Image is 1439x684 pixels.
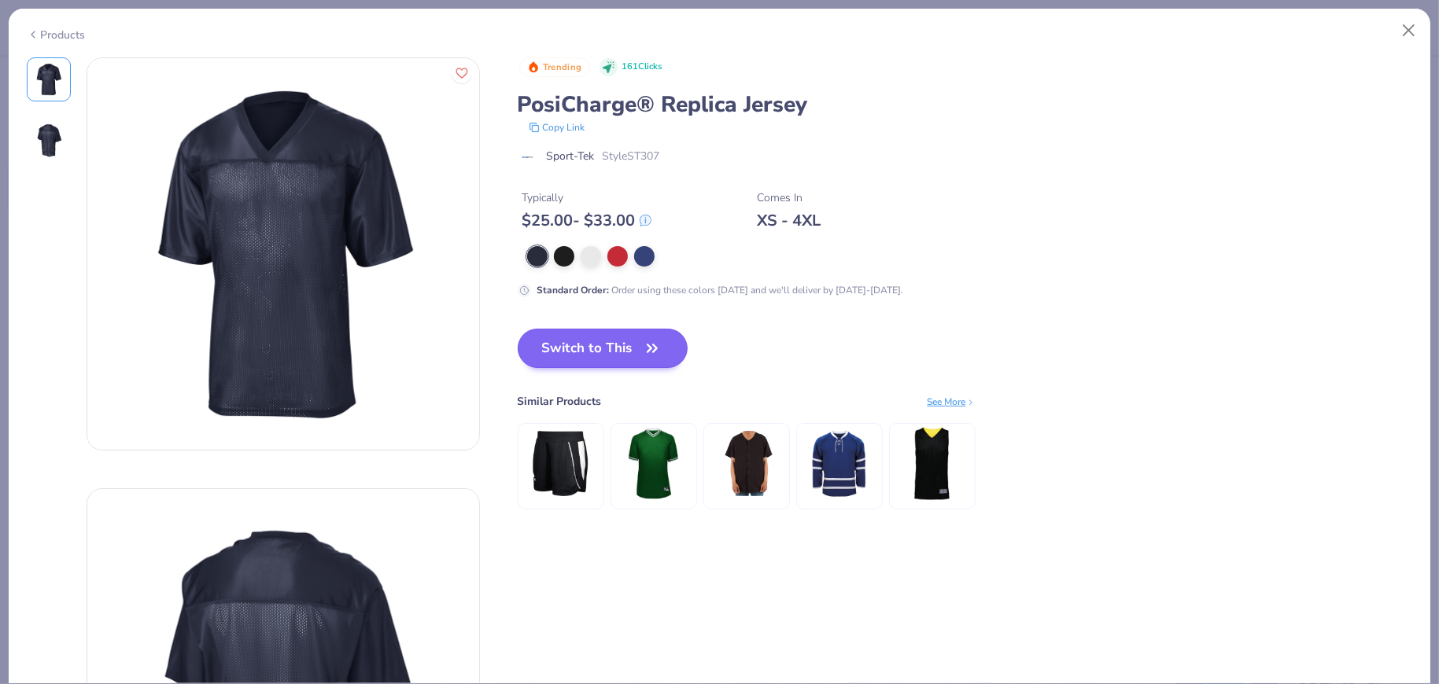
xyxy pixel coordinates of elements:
div: Comes In [758,189,821,206]
span: Style ST307 [603,148,660,164]
button: Close [1394,16,1424,46]
div: Similar Products [518,393,602,410]
div: Typically [522,189,651,206]
img: Kobe Sportswear Classic Hockey Jersey [802,426,876,501]
img: Shaka Wear Adult Cotton Baseball Jersey [709,426,784,501]
img: Augusta Reversible Two-Color Jersey [523,426,598,501]
img: Augusta Retro V-Neck Baseball Jersey [616,426,691,501]
img: Front [30,61,68,98]
span: 161 Clicks [622,61,662,74]
div: Products [27,27,86,43]
div: Order using these colors [DATE] and we'll deliver by [DATE]-[DATE]. [537,283,904,297]
span: Trending [543,63,581,72]
div: See More [928,395,976,409]
strong: Standard Order : [537,284,610,296]
img: Front [87,58,479,450]
span: Sport-Tek [547,148,595,164]
div: PosiCharge® Replica Jersey [518,90,1413,120]
button: Like [452,63,472,83]
img: Trending sort [527,61,540,73]
img: Augusta Tricot Mesh Reversible Jersey 2.0 [895,426,969,501]
img: brand logo [518,151,539,164]
button: copy to clipboard [524,120,590,135]
div: XS - 4XL [758,211,821,230]
img: Back [30,120,68,158]
div: $ 25.00 - $ 33.00 [522,211,651,230]
button: Badge Button [519,57,590,78]
button: Switch to This [518,329,688,368]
